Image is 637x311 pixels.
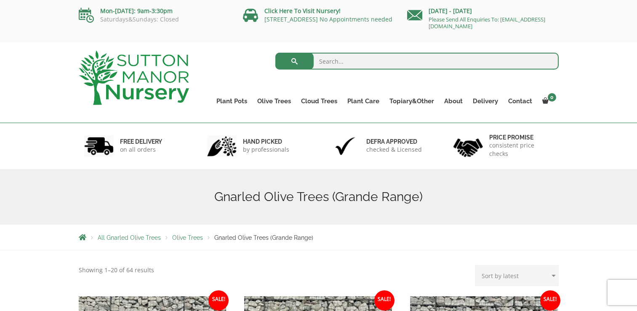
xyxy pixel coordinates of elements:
[252,95,296,107] a: Olive Trees
[79,51,189,105] img: logo
[214,234,313,241] span: Gnarled Olive Trees (Grande Range)
[243,145,289,154] p: by professionals
[366,145,422,154] p: checked & Licensed
[211,95,252,107] a: Plant Pots
[98,234,161,241] a: All Gnarled Olive Trees
[366,138,422,145] h6: Defra approved
[453,133,483,159] img: 4.jpg
[384,95,439,107] a: Topiary&Other
[264,15,392,23] a: [STREET_ADDRESS] No Appointments needed
[79,189,559,204] h1: Gnarled Olive Trees (Grande Range)
[296,95,342,107] a: Cloud Trees
[207,135,237,157] img: 2.jpg
[342,95,384,107] a: Plant Care
[79,234,559,241] nav: Breadcrumbs
[548,93,556,102] span: 0
[439,95,468,107] a: About
[407,6,559,16] p: [DATE] - [DATE]
[468,95,503,107] a: Delivery
[429,16,545,30] a: Please Send All Enquiries To: [EMAIL_ADDRESS][DOMAIN_NAME]
[79,16,230,23] p: Saturdays&Sundays: Closed
[489,134,553,141] h6: Price promise
[275,53,559,70] input: Search...
[79,6,230,16] p: Mon-[DATE]: 9am-3:30pm
[172,234,203,241] a: Olive Trees
[374,290,394,311] span: Sale!
[475,265,559,286] select: Shop order
[84,135,114,157] img: 1.jpg
[243,138,289,145] h6: hand picked
[330,135,360,157] img: 3.jpg
[264,7,341,15] a: Click Here To Visit Nursery!
[208,290,229,311] span: Sale!
[489,141,553,158] p: consistent price checks
[537,95,559,107] a: 0
[79,265,154,275] p: Showing 1–20 of 64 results
[120,138,162,145] h6: FREE DELIVERY
[540,290,560,311] span: Sale!
[120,145,162,154] p: on all orders
[503,95,537,107] a: Contact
